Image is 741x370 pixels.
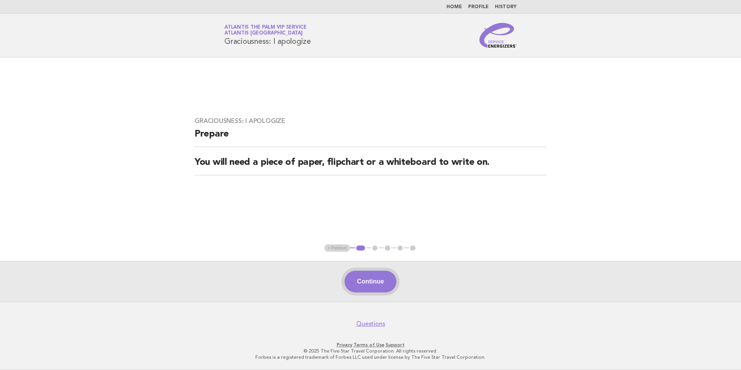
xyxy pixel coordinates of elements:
[224,31,303,36] span: Atlantis [GEOGRAPHIC_DATA]
[133,348,608,354] p: © 2025 The Five Star Travel Corporation. All rights reserved.
[495,5,517,9] a: History
[195,156,546,175] h2: You will need a piece of paper, flipchart or a whiteboard to write on.
[356,320,385,328] a: Questions
[345,271,396,292] button: Continue
[337,342,352,348] a: Privacy
[386,342,405,348] a: Support
[479,23,517,48] img: Service Energizers
[133,342,608,348] p: · ·
[353,342,384,348] a: Terms of Use
[355,244,366,252] button: 1
[446,5,462,9] a: Home
[133,354,608,360] p: Forbes is a registered trademark of Forbes LLC used under license by The Five Star Travel Corpora...
[224,25,311,45] h1: Graciousness: I apologize
[195,117,546,125] h3: Graciousness: I apologize
[195,128,546,147] h2: Prepare
[224,25,307,36] a: Atlantis The Palm VIP ServiceAtlantis [GEOGRAPHIC_DATA]
[468,5,489,9] a: Profile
